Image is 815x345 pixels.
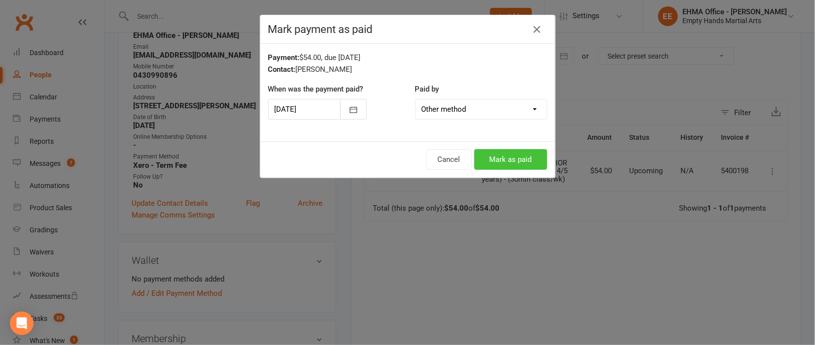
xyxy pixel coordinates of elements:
strong: Payment: [268,53,300,62]
h4: Mark payment as paid [268,23,547,35]
div: [PERSON_NAME] [268,63,547,75]
label: When was the payment paid? [268,83,363,95]
div: Open Intercom Messenger [10,312,34,335]
strong: Contact: [268,65,296,74]
label: Paid by [415,83,439,95]
div: $54.00, due [DATE] [268,52,547,63]
button: Close [530,22,545,37]
button: Mark as paid [474,149,547,170]
button: Cancel [426,149,472,170]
